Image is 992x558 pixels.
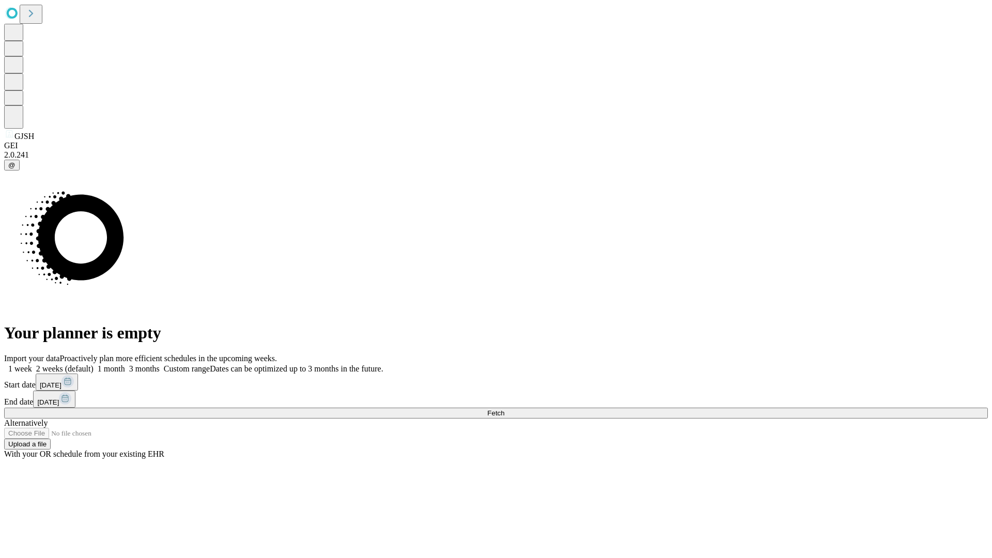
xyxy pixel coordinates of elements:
span: Alternatively [4,419,48,427]
div: Start date [4,374,988,391]
span: 3 months [129,364,160,373]
span: Fetch [487,409,504,417]
span: Custom range [164,364,210,373]
span: With your OR schedule from your existing EHR [4,450,164,458]
button: Upload a file [4,439,51,450]
span: [DATE] [37,398,59,406]
span: @ [8,161,16,169]
span: 2 weeks (default) [36,364,94,373]
span: Dates can be optimized up to 3 months in the future. [210,364,383,373]
span: 1 month [98,364,125,373]
span: GJSH [14,132,34,141]
div: End date [4,391,988,408]
button: [DATE] [33,391,75,408]
button: Fetch [4,408,988,419]
span: Import your data [4,354,60,363]
span: 1 week [8,364,32,373]
span: Proactively plan more efficient schedules in the upcoming weeks. [60,354,277,363]
button: @ [4,160,20,171]
div: GEI [4,141,988,150]
span: [DATE] [40,381,61,389]
h1: Your planner is empty [4,323,988,343]
button: [DATE] [36,374,78,391]
div: 2.0.241 [4,150,988,160]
